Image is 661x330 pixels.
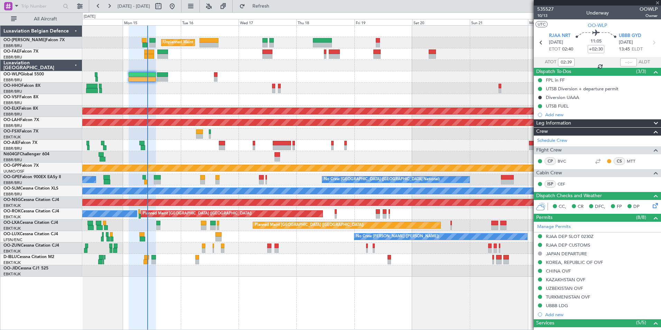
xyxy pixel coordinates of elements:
div: Diversion UAAA [546,94,579,100]
a: OO-GPEFalcon 900EX EASy II [3,175,61,179]
span: OO-[PERSON_NAME] [3,38,46,42]
div: KAZAKHSTAN OVF [546,277,585,283]
div: ISP [544,180,556,188]
span: Permits [536,214,552,222]
div: Planned Maint [GEOGRAPHIC_DATA] ([GEOGRAPHIC_DATA]) [255,220,364,230]
span: OO-WLP [588,22,607,29]
span: OO-WLP [3,72,20,76]
span: OO-JID [3,266,18,271]
a: EBBR/BRU [3,192,22,197]
span: DP [633,203,640,210]
div: No Crew [GEOGRAPHIC_DATA] ([GEOGRAPHIC_DATA] National) [324,174,440,185]
a: EBKT/KJK [3,272,21,277]
a: EBKT/KJK [3,135,21,140]
div: RJAA DEP SLOT 0230Z [546,233,594,239]
span: 11:05 [590,38,602,45]
a: LFSN/ENC [3,237,22,242]
span: Services [536,319,554,327]
div: Unplanned Maint [GEOGRAPHIC_DATA] ([GEOGRAPHIC_DATA] National) [163,37,293,48]
span: Dispatch Checks and Weather [536,192,602,200]
div: UTSB FUEL [546,103,569,109]
span: Leg Information [536,119,571,127]
span: Flight Crew [536,146,562,154]
div: Wed 17 [239,19,296,25]
a: OO-ROKCessna Citation CJ4 [3,209,59,213]
a: EBBR/BRU [3,180,22,185]
span: OO-LXA [3,221,20,225]
div: Sat 20 [412,19,470,25]
a: OO-GPPFalcon 7X [3,164,39,168]
span: 10/13 [537,13,554,19]
span: 13:45 [619,46,630,53]
a: BVC [558,158,573,164]
span: ATOT [545,59,556,66]
a: OO-NSGCessna Citation CJ4 [3,198,59,202]
span: RJAA NRT [549,33,570,39]
span: OO-AIE [3,141,18,145]
div: Tue 16 [181,19,239,25]
span: D-IBLU [3,255,17,259]
div: Planned Maint [GEOGRAPHIC_DATA] ([GEOGRAPHIC_DATA]) [143,209,252,219]
span: ELDT [632,46,643,53]
a: OO-AIEFalcon 7X [3,141,37,145]
a: EBKT/KJK [3,226,21,231]
a: D-IBLUCessna Citation M2 [3,255,54,259]
a: OO-FAEFalcon 7X [3,49,38,54]
div: Add new [545,312,658,318]
span: OO-LUX [3,232,20,236]
div: UBBB LDG [546,303,568,309]
span: DFC, [595,203,605,210]
a: OO-ELKFalcon 8X [3,107,38,111]
span: Owner [640,13,658,19]
span: (3/3) [636,68,646,75]
span: [DATE] [549,39,563,46]
a: EBBR/BRU [3,77,22,83]
span: CR [578,203,584,210]
div: Fri 19 [354,19,412,25]
span: OO-GPP [3,164,20,168]
a: OO-ZUNCessna Citation CJ4 [3,244,59,248]
button: Refresh [236,1,278,12]
div: Mon 22 [528,19,586,25]
div: UZBEKISTAN OVF [546,285,583,291]
a: EBBR/BRU [3,146,22,151]
input: Trip Number [21,1,61,11]
a: CEF [558,181,573,187]
a: OO-WLPGlobal 5500 [3,72,44,76]
span: CC, [559,203,566,210]
span: OO-SLM [3,186,20,191]
span: Refresh [246,4,276,9]
a: N604GFChallenger 604 [3,152,49,156]
a: EBBR/BRU [3,112,22,117]
span: ALDT [639,59,650,66]
div: JAPAN DEPARTURE [546,251,587,257]
div: TURKMENISTAN OVF [546,294,590,300]
div: Sun 14 [65,19,123,25]
span: (8/8) [636,214,646,221]
a: OO-JIDCessna CJ1 525 [3,266,48,271]
span: Dispatch To-Dos [536,68,571,76]
span: OO-ROK [3,209,21,213]
span: OO-LAH [3,118,20,122]
span: N604GF [3,152,20,156]
span: OO-ZUN [3,244,21,248]
a: EBBR/BRU [3,157,22,163]
button: All Aircraft [8,13,75,25]
span: OO-ELK [3,107,19,111]
a: OO-VSFFalcon 8X [3,95,38,99]
a: OO-SLMCessna Citation XLS [3,186,58,191]
a: EBBR/BRU [3,55,22,60]
a: Schedule Crew [537,137,567,144]
a: EBBR/BRU [3,43,22,48]
a: EBBR/BRU [3,123,22,128]
a: UUMO/OSF [3,169,24,174]
a: OO-LXACessna Citation CJ4 [3,221,58,225]
span: 535527 [537,6,554,13]
span: OO-GPE [3,175,20,179]
span: OOWLP [640,6,658,13]
a: EBKT/KJK [3,260,21,265]
span: [DATE] [619,39,633,46]
span: (5/5) [636,319,646,326]
span: Crew [536,128,548,136]
a: OO-LAHFalcon 7X [3,118,39,122]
